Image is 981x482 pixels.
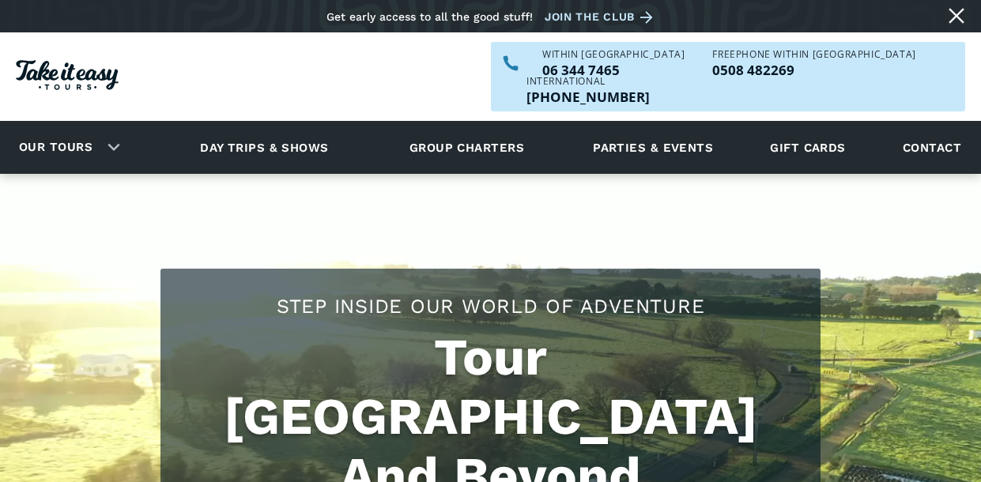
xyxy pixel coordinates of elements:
[176,292,805,320] h2: Step Inside Our World Of Adventure
[712,63,915,77] a: Call us freephone within NZ on 0508482269
[526,90,650,104] p: [PHONE_NUMBER]
[390,126,544,169] a: Group charters
[526,77,650,86] div: International
[326,10,533,23] div: Get early access to all the good stuff!
[542,63,685,77] a: Call us within NZ on 063447465
[762,126,854,169] a: Gift cards
[16,52,119,102] a: Homepage
[542,63,685,77] p: 06 344 7465
[712,63,915,77] p: 0508 482269
[7,129,104,166] a: Our tours
[180,126,349,169] a: Day trips & shows
[542,50,685,59] div: WITHIN [GEOGRAPHIC_DATA]
[712,50,915,59] div: Freephone WITHIN [GEOGRAPHIC_DATA]
[526,90,650,104] a: Call us outside of NZ on +6463447465
[16,60,119,90] img: Take it easy Tours logo
[545,7,658,27] a: Join the club
[944,3,969,28] a: Close message
[895,126,969,169] a: Contact
[585,126,721,169] a: Parties & events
